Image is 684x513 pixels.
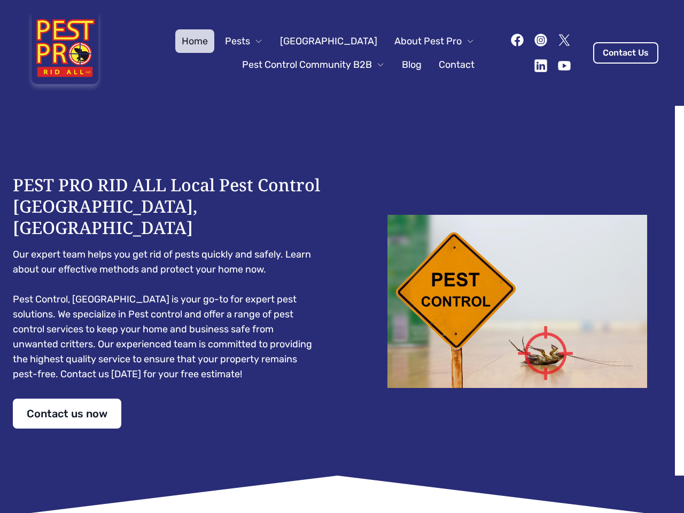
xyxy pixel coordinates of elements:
span: Pests [225,34,250,49]
a: Blog [395,53,428,76]
a: Contact us now [13,399,121,429]
button: Pests [219,29,269,53]
a: [GEOGRAPHIC_DATA] [274,29,384,53]
a: Contact Us [593,42,658,64]
button: About Pest Pro [388,29,481,53]
a: Contact [432,53,481,76]
button: Pest Control Community B2B [236,53,391,76]
a: Home [175,29,214,53]
img: Pest Pro Rid All [26,13,104,93]
h1: PEST PRO RID ALL Local Pest Control [GEOGRAPHIC_DATA], [GEOGRAPHIC_DATA] [13,174,321,238]
img: Dead cockroach on floor with caution sign pest control [363,215,671,388]
span: About Pest Pro [394,34,462,49]
pre: Our expert team helps you get rid of pests quickly and safely. Learn about our effective methods ... [13,247,321,382]
span: Pest Control Community B2B [242,57,372,72]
